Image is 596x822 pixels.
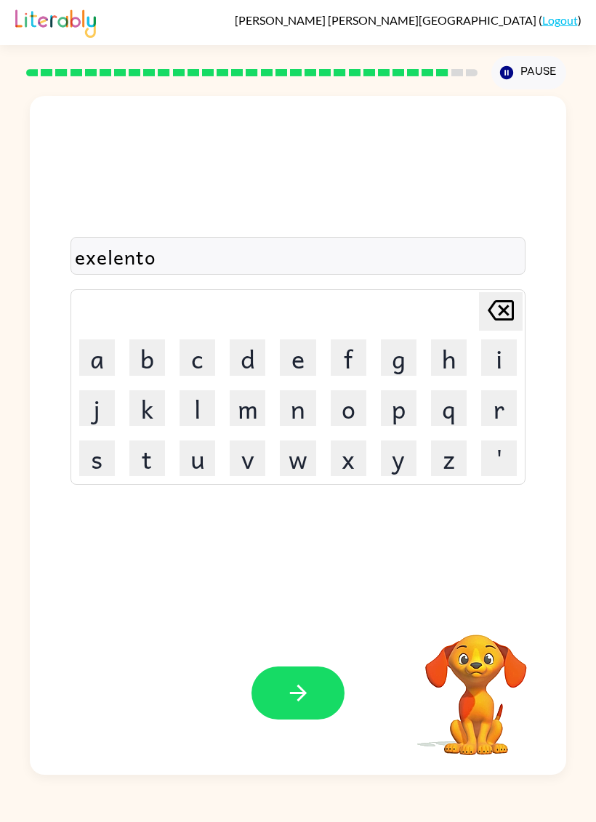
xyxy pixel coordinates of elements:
[180,390,215,426] button: l
[431,440,467,476] button: z
[331,390,366,426] button: o
[79,440,115,476] button: s
[180,339,215,375] button: c
[230,440,265,476] button: v
[331,339,366,375] button: f
[403,612,549,757] video: Your browser must support playing .mp4 files to use Literably. Please try using another browser.
[280,390,315,426] button: n
[129,440,165,476] button: t
[481,339,517,375] button: i
[180,440,215,476] button: u
[235,13,539,27] span: [PERSON_NAME] [PERSON_NAME][GEOGRAPHIC_DATA]
[280,440,315,476] button: w
[481,440,517,476] button: '
[331,440,366,476] button: x
[542,13,578,27] a: Logout
[481,390,517,426] button: r
[129,339,165,375] button: b
[75,241,522,272] div: exelento
[230,390,265,426] button: m
[15,6,96,38] img: Literably
[129,390,165,426] button: k
[381,390,416,426] button: p
[431,390,467,426] button: q
[381,440,416,476] button: y
[280,339,315,375] button: e
[431,339,467,375] button: h
[79,390,115,426] button: j
[381,339,416,375] button: g
[235,13,581,27] div: ( )
[491,56,566,89] button: Pause
[230,339,265,375] button: d
[79,339,115,375] button: a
